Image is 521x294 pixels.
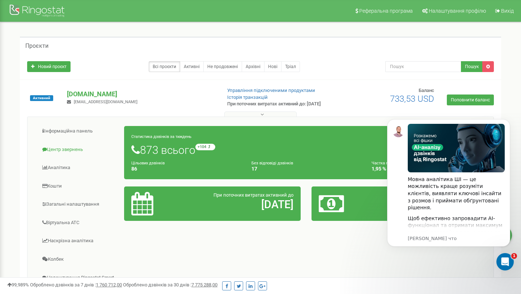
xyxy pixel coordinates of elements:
a: Колбек [33,251,124,268]
a: Налаштування Ringostat Smart Phone [33,269,124,293]
a: Історія транзакцій [227,94,268,100]
a: Аналiтика [33,159,124,177]
span: 1 [511,253,517,259]
a: Нові [264,61,281,72]
u: 1 760 712,00 [96,282,122,287]
span: Активний [30,95,53,101]
span: 733,53 USD [390,94,434,104]
input: Пошук [385,61,461,72]
a: Наскрізна аналітика [33,232,124,250]
small: Статистика дзвінків за тиждень [131,134,191,139]
span: Налаштування профілю [429,8,486,14]
span: При поточних витратах активний до [213,192,293,198]
a: Новий проєкт [27,61,71,72]
a: Інформаційна панель [33,122,124,140]
a: Архівні [242,61,264,72]
span: [EMAIL_ADDRESS][DOMAIN_NAME] [74,100,137,104]
h1: 873 всього [131,144,481,156]
h2: [DATE] [189,198,293,210]
span: Реферальна програма [359,8,413,14]
span: Оброблено дзвінків за 30 днів : [123,282,217,287]
small: Частка пропущених дзвінків [372,161,425,165]
small: Цільових дзвінків [131,161,165,165]
h4: 1,95 % [372,166,481,172]
a: Управління підключеними продуктами [227,88,315,93]
h5: Проєкти [25,43,48,49]
small: +104 [195,144,215,150]
span: Вихід [501,8,514,14]
span: 99,989% [7,282,29,287]
a: Всі проєкти [149,61,180,72]
iframe: Intercom live chat [496,253,514,270]
a: Загальні налаштування [33,196,124,213]
span: Оброблено дзвінків за 7 днів : [30,282,122,287]
a: Поповнити баланс [447,94,494,105]
u: 7 775 288,00 [191,282,217,287]
h4: 86 [131,166,241,172]
a: Тріал [281,61,300,72]
small: Без відповіді дзвінків [251,161,293,165]
a: Не продовжені [203,61,242,72]
a: Активні [180,61,204,72]
span: Баланс [419,88,434,93]
a: Центр звернень [33,141,124,159]
button: Пошук [461,61,483,72]
p: При поточних витратах активний до: [DATE] [227,101,336,108]
h4: 17 [251,166,361,172]
p: [DOMAIN_NAME] [67,89,215,99]
iframe: Intercom notifications сообщение [376,108,521,274]
a: Віртуальна АТС [33,214,124,232]
a: Кошти [33,177,124,195]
